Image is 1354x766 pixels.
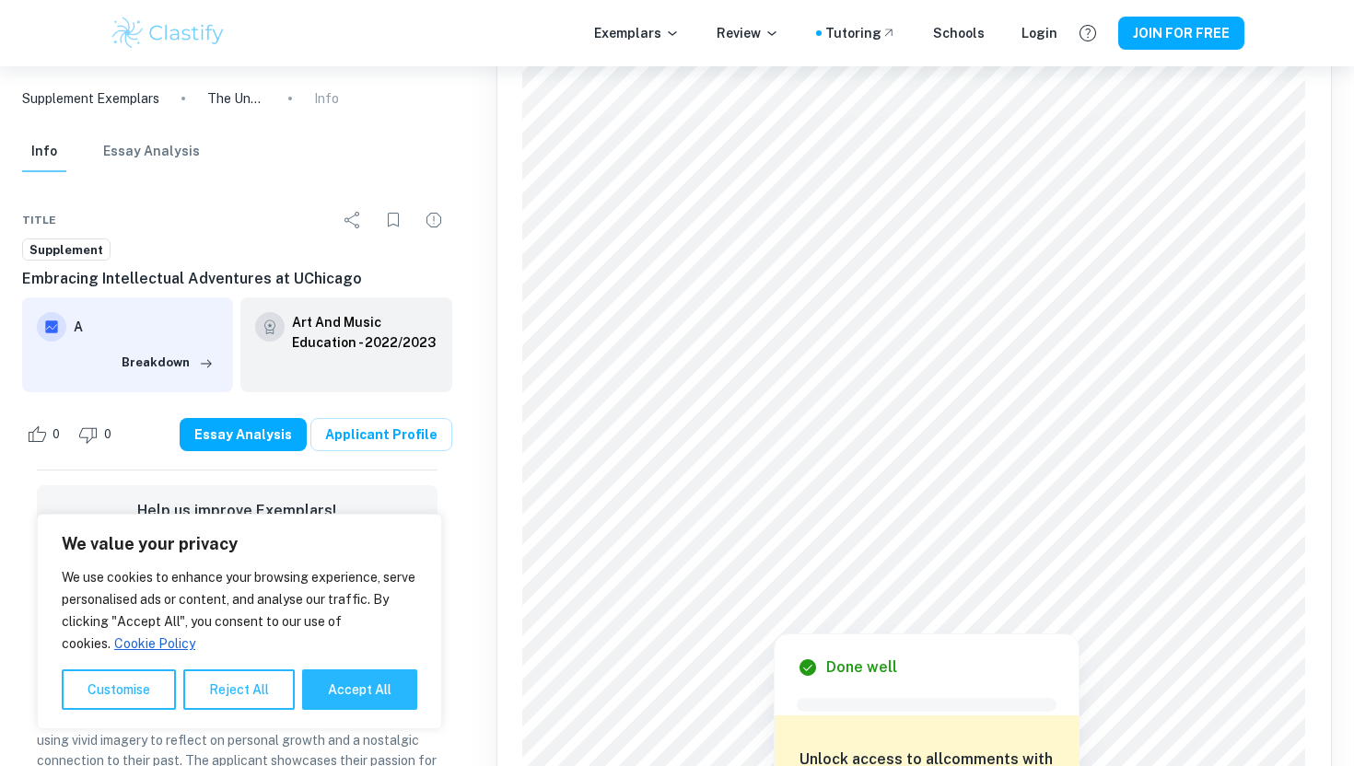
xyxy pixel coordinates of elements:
button: Essay Analysis [180,418,307,451]
span: Supplement [23,241,110,260]
h6: Help us improve Exemplars! [52,500,423,522]
button: Reject All [183,669,295,710]
a: Art And Music Education - 2022/2023 [292,312,437,353]
h6: Embracing Intellectual Adventures at UChicago [22,268,452,290]
button: Customise [62,669,176,710]
span: Title [22,212,56,228]
a: Cookie Policy [113,635,196,652]
h6: Done well [826,656,897,679]
p: The Unforeseen Journey of Finding x [207,88,266,109]
button: Help and Feedback [1072,17,1103,49]
button: Essay Analysis [103,132,200,172]
button: Info [22,132,66,172]
a: Login [1021,23,1057,43]
div: Bookmark [375,202,412,238]
p: Info [314,88,339,109]
span: 0 [42,425,70,444]
div: Dislike [74,420,122,449]
div: Like [22,420,70,449]
span: 0 [94,425,122,444]
button: Accept All [302,669,417,710]
button: JOIN FOR FREE [1118,17,1244,50]
div: We value your privacy [37,514,442,729]
h6: A [74,317,218,337]
a: Schools [933,23,985,43]
a: Supplement [22,238,111,261]
p: Exemplars [594,23,680,43]
p: Review [717,23,779,43]
img: Clastify logo [110,15,227,52]
a: Applicant Profile [310,418,452,451]
a: Supplement Exemplars [22,88,159,109]
p: We use cookies to enhance your browsing experience, serve personalised ads or content, and analys... [62,566,417,655]
div: Report issue [415,202,452,238]
p: We value your privacy [62,533,417,555]
div: Share [334,202,371,238]
a: Tutoring [825,23,896,43]
button: Breakdown [117,349,218,377]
